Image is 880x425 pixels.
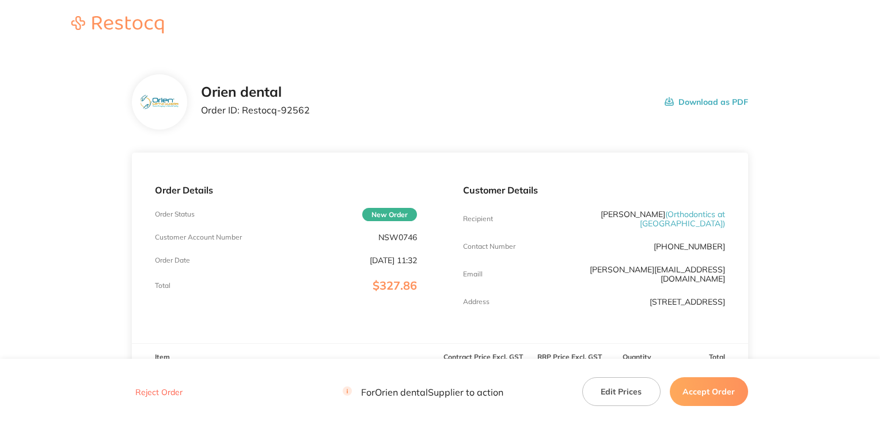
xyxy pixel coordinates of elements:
a: Restocq logo [60,16,175,35]
button: Edit Prices [582,377,661,406]
p: Customer Details [463,185,725,195]
button: Reject Order [132,387,186,397]
p: [DATE] 11:32 [370,256,417,265]
th: Contract Price Excl. GST [440,344,526,371]
th: RRP Price Excl. GST [526,344,613,371]
button: Download as PDF [665,84,748,120]
p: NSW0746 [378,233,417,242]
p: Address [463,298,490,306]
p: Contact Number [463,242,515,251]
p: [PERSON_NAME] [551,210,725,228]
span: ( Orthodontics at [GEOGRAPHIC_DATA] ) [640,209,725,229]
p: Customer Account Number [155,233,242,241]
p: Order Status [155,210,195,218]
img: eTEwcnBkag [141,95,179,109]
p: Recipient [463,215,493,223]
th: Total [662,344,748,371]
img: Restocq logo [60,16,175,33]
p: Total [155,282,170,290]
p: Order ID: Restocq- 92562 [201,105,310,115]
p: Emaill [463,270,483,278]
th: Quantity [612,344,662,371]
th: Item [132,344,440,371]
span: New Order [362,208,417,221]
button: Accept Order [670,377,748,406]
p: Order Date [155,256,190,264]
p: For Orien dental Supplier to action [343,386,503,397]
p: [PHONE_NUMBER] [654,242,725,251]
a: [PERSON_NAME][EMAIL_ADDRESS][DOMAIN_NAME] [590,264,725,284]
p: Order Details [155,185,417,195]
h2: Orien dental [201,84,310,100]
p: [STREET_ADDRESS] [650,297,725,306]
span: $327.86 [373,278,417,293]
